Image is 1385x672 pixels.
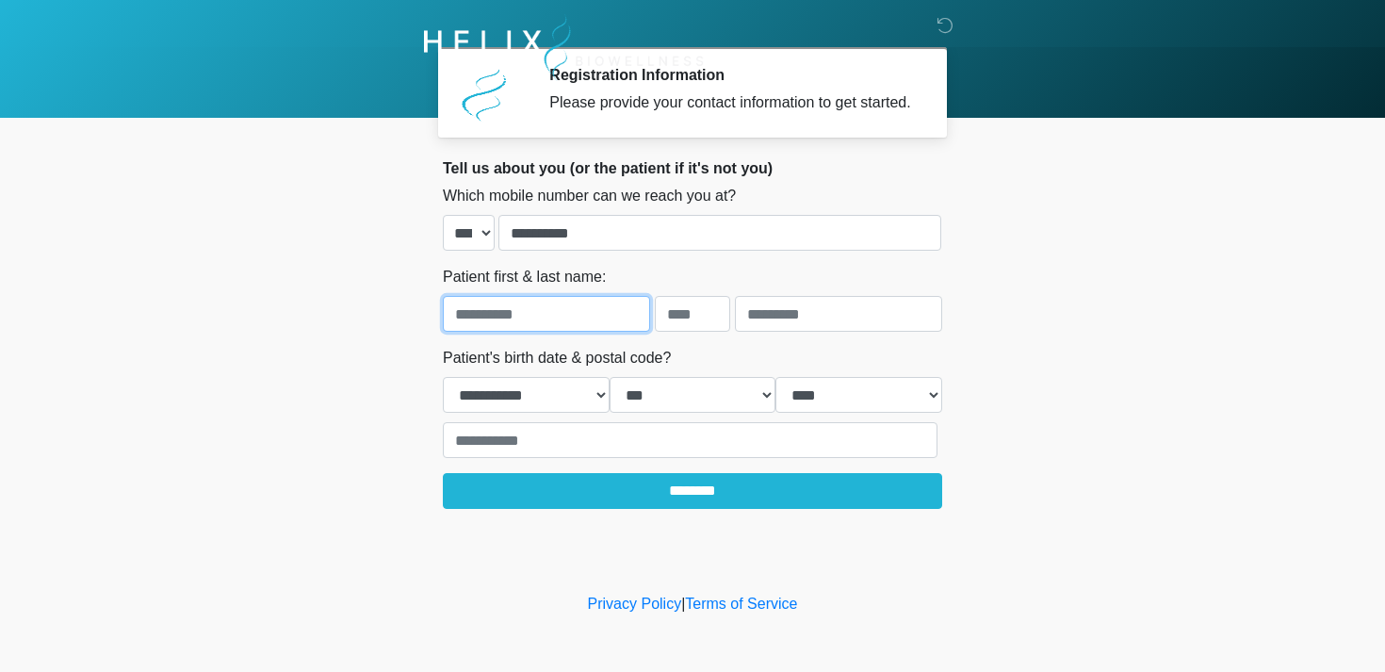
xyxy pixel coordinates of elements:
[424,14,704,81] img: Helix Biowellness Logo
[443,347,671,369] label: Patient's birth date & postal code?
[443,159,942,177] h2: Tell us about you (or the patient if it's not you)
[549,91,914,114] div: Please provide your contact information to get started.
[681,596,685,612] a: |
[443,266,606,288] label: Patient first & last name:
[588,596,682,612] a: Privacy Policy
[443,185,736,207] label: Which mobile number can we reach you at?
[685,596,797,612] a: Terms of Service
